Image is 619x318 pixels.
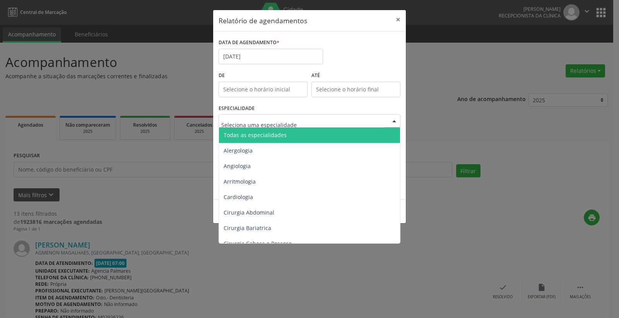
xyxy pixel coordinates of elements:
span: Arritmologia [224,178,256,185]
label: DATA DE AGENDAMENTO [219,37,279,49]
span: Alergologia [224,147,253,154]
span: Cirurgia Abdominal [224,209,274,216]
input: Seleciona uma especialidade [221,117,385,132]
input: Selecione o horário inicial [219,82,308,97]
span: Todas as especialidades [224,131,287,139]
span: Angiologia [224,162,251,170]
span: Cardiologia [224,193,253,201]
label: ATÉ [311,70,400,82]
input: Selecione uma data ou intervalo [219,49,323,64]
input: Selecione o horário final [311,82,400,97]
span: Cirurgia Bariatrica [224,224,271,232]
button: Close [390,10,406,29]
h5: Relatório de agendamentos [219,15,307,26]
label: ESPECIALIDADE [219,103,255,115]
label: De [219,70,308,82]
span: Cirurgia Cabeça e Pescoço [224,240,292,247]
